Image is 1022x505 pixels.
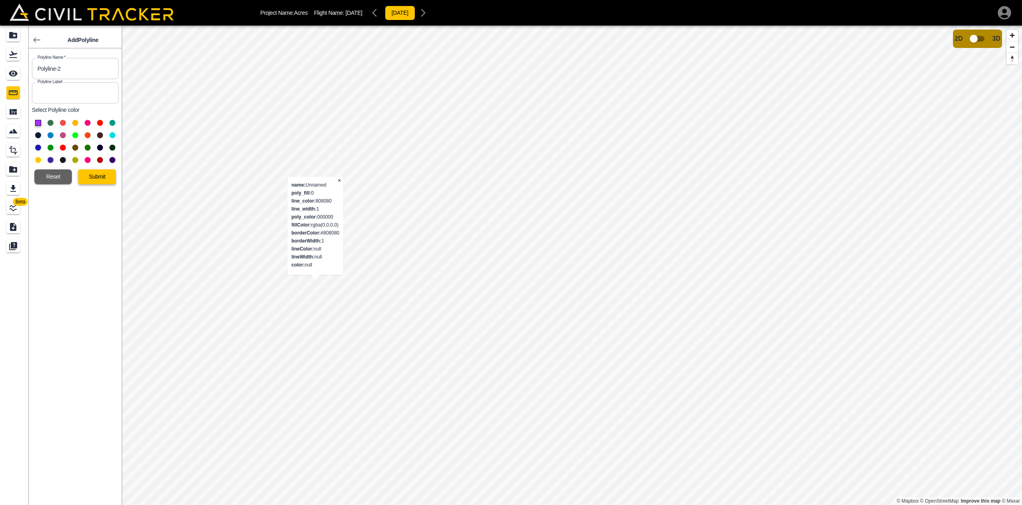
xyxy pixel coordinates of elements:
a: Mapbox [897,498,919,504]
canvas: Map [122,26,1022,505]
strong: color: [291,262,305,268]
a: Map feedback [961,498,1000,504]
span: 3D [992,35,1000,42]
strong: borderWidth: [291,238,321,244]
strong: lineWidth: [291,254,315,260]
strong: name: [291,182,305,188]
button: Zoom in [1006,30,1018,41]
button: Reset bearing to north [1006,53,1018,64]
button: Zoom out [1006,41,1018,53]
strong: poly_color: [291,214,317,220]
strong: borderColor: [291,230,321,236]
span: [DATE] [346,10,362,16]
strong: line_width: [291,206,317,212]
strong: line_color: [291,198,316,204]
p: Flight Name: [314,10,362,16]
p: Project Name: Acres [260,10,308,16]
strong: poly_fill: [291,190,311,196]
button: [DATE] [385,6,415,20]
strong: fillColor: [291,222,311,228]
strong: lineColor: [291,246,314,252]
a: Maxar [1002,498,1020,504]
img: Civil Tracker [10,4,174,20]
button: Close popup [335,177,343,184]
div: Unnamed 0 808080 1 000000 rgba(0,0,0,0) #808080 1 null null null [287,177,343,275]
span: 2D [955,35,963,42]
a: OpenStreetMap [920,498,959,504]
